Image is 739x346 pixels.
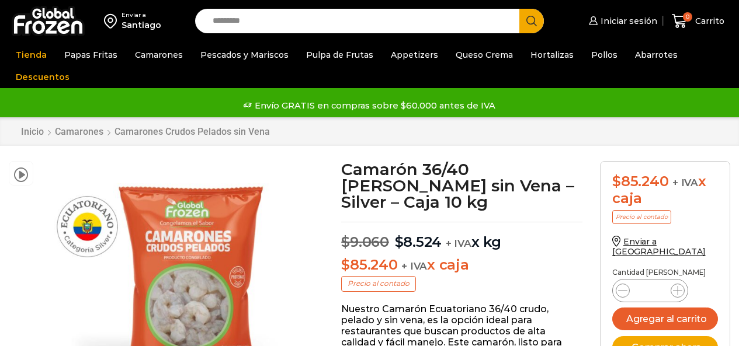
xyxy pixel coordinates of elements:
span: + IVA [672,177,698,188]
span: 0 [683,12,692,22]
span: + IVA [401,260,427,272]
img: address-field-icon.svg [104,11,122,31]
a: Appetizers [385,44,444,66]
p: x kg [341,222,582,251]
a: Camarones [54,126,104,137]
a: Pulpa de Frutas [300,44,379,66]
a: Pollos [585,44,623,66]
p: Cantidad [PERSON_NAME] [612,268,718,277]
a: Hortalizas [525,44,580,66]
p: Precio al contado [612,210,671,224]
button: Agregar al carrito [612,307,718,330]
span: $ [395,233,404,250]
p: x caja [341,257,582,274]
h1: Camarón 36/40 [PERSON_NAME] sin Vena – Silver – Caja 10 kg [341,161,582,210]
a: Pescados y Mariscos [195,44,294,66]
a: Queso Crema [450,44,519,66]
span: Carrito [692,15,724,27]
a: Iniciar sesión [586,9,657,33]
button: Search button [519,9,544,33]
a: Enviar a [GEOGRAPHIC_DATA] [612,236,706,257]
bdi: 9.060 [341,233,389,250]
span: + IVA [446,237,471,249]
p: Precio al contado [341,276,416,291]
div: Santiago [122,19,161,31]
span: $ [341,256,350,273]
span: $ [612,173,621,190]
a: Tienda [10,44,53,66]
input: Product quantity [639,282,661,299]
bdi: 85.240 [341,256,397,273]
div: Enviar a [122,11,161,19]
span: Iniciar sesión [598,15,657,27]
a: Descuentos [10,66,75,88]
a: Papas Fritas [58,44,123,66]
nav: Breadcrumb [20,126,270,137]
a: Inicio [20,126,44,137]
a: Abarrotes [629,44,684,66]
bdi: 85.240 [612,173,668,190]
bdi: 8.524 [395,233,442,250]
a: 0 Carrito [669,8,727,35]
a: Camarones Crudos Pelados sin Vena [114,126,270,137]
a: Camarones [129,44,189,66]
span: $ [341,233,350,250]
div: x caja [612,173,718,207]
